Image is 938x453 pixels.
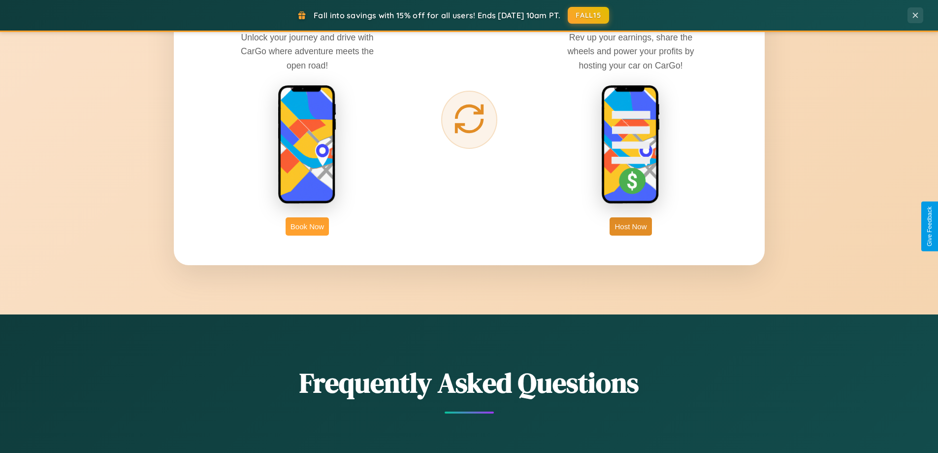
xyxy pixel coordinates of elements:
span: Fall into savings with 15% off for all users! Ends [DATE] 10am PT. [314,10,560,20]
img: host phone [601,85,660,205]
div: Give Feedback [926,207,933,246]
img: rent phone [278,85,337,205]
button: FALL15 [568,7,609,24]
h2: Frequently Asked Questions [174,364,765,402]
button: Host Now [610,217,651,236]
p: Unlock your journey and drive with CarGo where adventure meets the open road! [233,31,381,72]
p: Rev up your earnings, share the wheels and power your profits by hosting your car on CarGo! [557,31,705,72]
button: Book Now [286,217,329,236]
